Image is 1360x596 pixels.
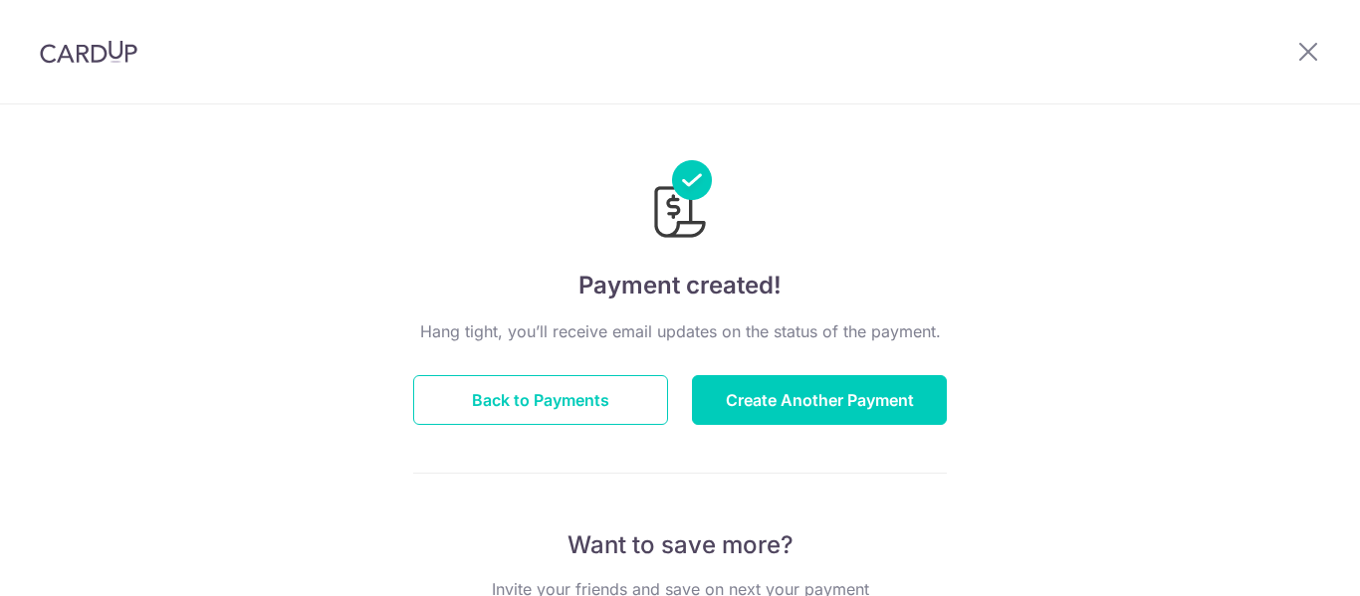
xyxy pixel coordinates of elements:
button: Create Another Payment [692,375,947,425]
iframe: Opens a widget where you can find more information [1233,536,1340,586]
img: Payments [648,160,712,244]
p: Want to save more? [413,529,947,561]
h4: Payment created! [413,268,947,303]
p: Hang tight, you’ll receive email updates on the status of the payment. [413,319,947,343]
button: Back to Payments [413,375,668,425]
img: CardUp [40,40,137,64]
